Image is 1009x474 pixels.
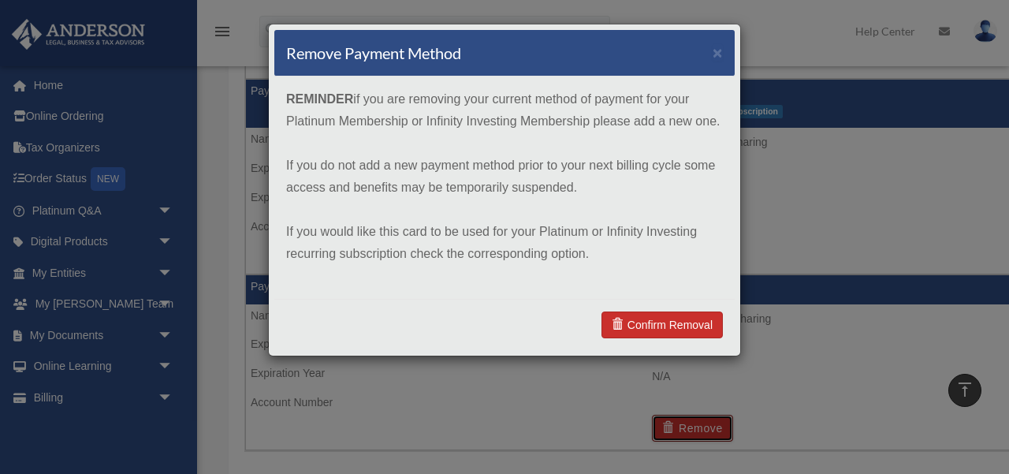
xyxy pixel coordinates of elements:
[286,155,723,199] p: If you do not add a new payment method prior to your next billing cycle some access and benefits ...
[286,221,723,265] p: If you would like this card to be used for your Platinum or Infinity Investing recurring subscrip...
[713,44,723,61] button: ×
[274,77,735,299] div: if you are removing your current method of payment for your Platinum Membership or Infinity Inves...
[286,92,353,106] strong: REMINDER
[601,312,723,338] a: Confirm Removal
[286,42,461,64] h4: Remove Payment Method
